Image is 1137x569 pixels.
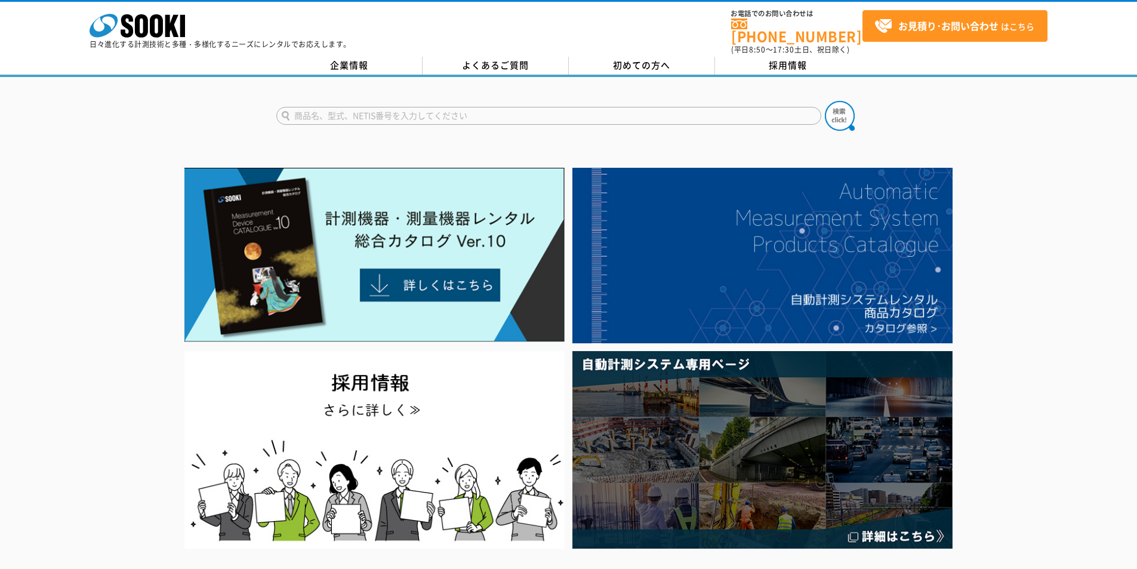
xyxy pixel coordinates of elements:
[749,44,766,55] span: 8:50
[731,19,862,43] a: [PHONE_NUMBER]
[731,44,849,55] span: (平日 ～ 土日、祝日除く)
[773,44,794,55] span: 17:30
[184,351,565,549] img: SOOKI recruit
[90,41,351,48] p: 日々進化する計測技術と多種・多様化するニーズにレンタルでお応えします。
[423,57,569,75] a: よくあるご質問
[731,10,862,17] span: お電話でのお問い合わせは
[898,19,999,33] strong: お見積り･お問い合わせ
[825,101,855,131] img: btn_search.png
[572,168,953,343] img: 自動計測システムカタログ
[613,59,670,72] span: 初めての方へ
[276,107,821,125] input: 商品名、型式、NETIS番号を入力してください
[569,57,715,75] a: 初めての方へ
[572,351,953,549] img: 自動計測システム専用ページ
[276,57,423,75] a: 企業情報
[874,17,1034,35] span: はこちら
[715,57,861,75] a: 採用情報
[862,10,1047,42] a: お見積り･お問い合わせはこちら
[184,168,565,342] img: Catalog Ver10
